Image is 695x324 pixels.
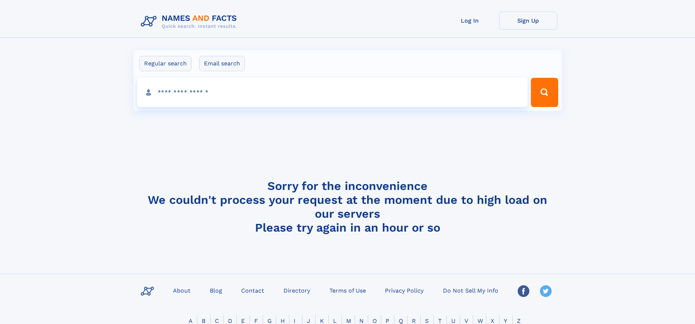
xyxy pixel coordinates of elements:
img: Facebook [518,285,529,297]
a: Blog [207,285,225,296]
input: search input [137,78,528,107]
a: Privacy Policy [382,285,426,296]
a: About [170,285,193,296]
a: Do Not Sell My Info [440,285,501,296]
a: Terms of Use [327,285,369,296]
button: Search Button [531,78,558,107]
a: Directory [281,285,313,296]
a: Log In [441,12,499,30]
a: Contact [238,285,267,296]
h4: Sorry for the inconvenience We couldn't process your request at the moment due to high load on ou... [138,179,557,235]
label: Email search [199,56,245,71]
a: Sign Up [499,12,557,30]
label: Regular search [139,56,192,71]
img: Twitter [540,285,552,297]
img: Logo Names and Facts [138,12,243,31]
